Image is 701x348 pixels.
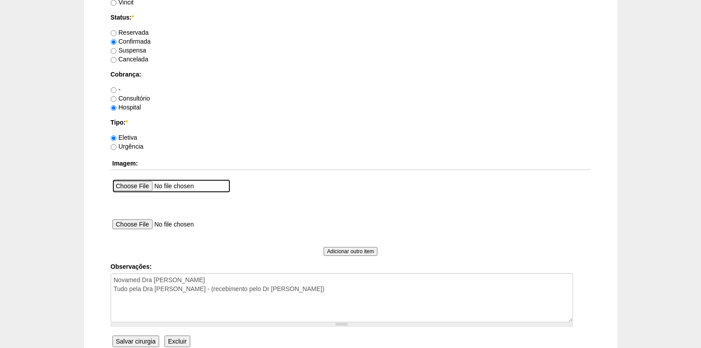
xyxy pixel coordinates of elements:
label: Urgência [111,143,144,150]
input: Eletiva [111,135,116,141]
input: Hospital [111,105,116,111]
th: Imagem: [111,157,591,170]
span: Este campo é obrigatório. [125,119,128,126]
input: - [111,87,116,93]
input: Urgência [111,144,116,150]
input: Cancelada [111,57,116,63]
label: Status: [111,13,591,22]
label: Consultório [111,95,150,102]
input: Suspensa [111,48,116,54]
input: Confirmada [111,39,116,45]
input: Reservada [111,30,116,36]
label: Reservada [111,29,149,36]
label: - [111,86,121,93]
input: Consultório [111,96,116,102]
label: Suspensa [111,47,146,54]
label: Confirmada [111,38,151,45]
input: Excluir [164,336,190,347]
input: Salvar cirurgia [112,336,159,347]
textarea: Novamed Dra [PERSON_NAME] Tudo pela Dra [PERSON_NAME] - (recebimento pelo Dr [PERSON_NAME]) [111,273,573,322]
label: Observações: [111,262,591,271]
label: Eletiva [111,134,137,141]
label: Tipo: [111,118,591,127]
label: Hospital [111,104,141,111]
label: Cancelada [111,56,148,63]
span: Este campo é obrigatório. [132,14,134,21]
label: Cobrança: [111,70,591,79]
input: Adicionar outro item [324,247,378,256]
